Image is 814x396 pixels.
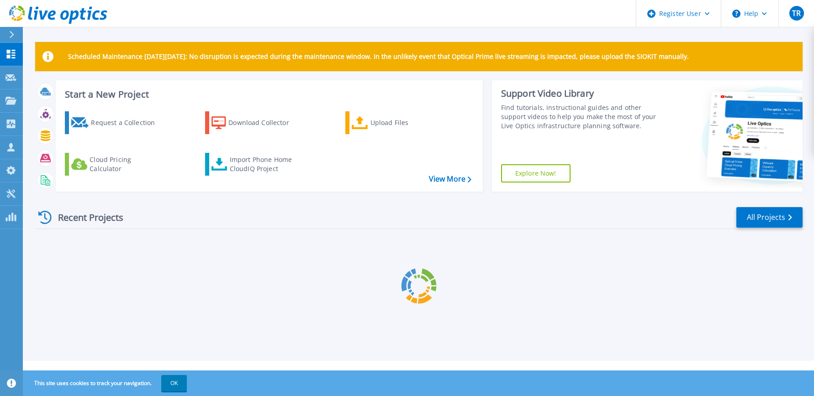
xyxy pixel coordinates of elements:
span: TR [792,10,801,17]
div: Download Collector [228,114,301,132]
p: Scheduled Maintenance [DATE][DATE]: No disruption is expected during the maintenance window. In t... [68,53,689,60]
a: Upload Files [345,111,447,134]
div: Support Video Library [501,88,659,99]
a: View More [429,175,471,183]
button: OK [161,375,187,391]
div: Upload Files [370,114,444,132]
a: Request a Collection [65,111,167,134]
div: Cloud Pricing Calculator [90,155,163,173]
div: Request a Collection [91,114,164,132]
a: Download Collector [205,111,307,134]
div: Import Phone Home CloudIQ Project [230,155,301,173]
a: Explore Now! [501,164,571,182]
div: Recent Projects [35,206,136,229]
div: Find tutorials, instructional guides and other support videos to help you make the most of your L... [501,103,659,130]
h3: Start a New Project [65,89,471,99]
span: This site uses cookies to track your navigation. [25,375,187,391]
a: All Projects [736,207,803,228]
a: Cloud Pricing Calculator [65,153,167,176]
